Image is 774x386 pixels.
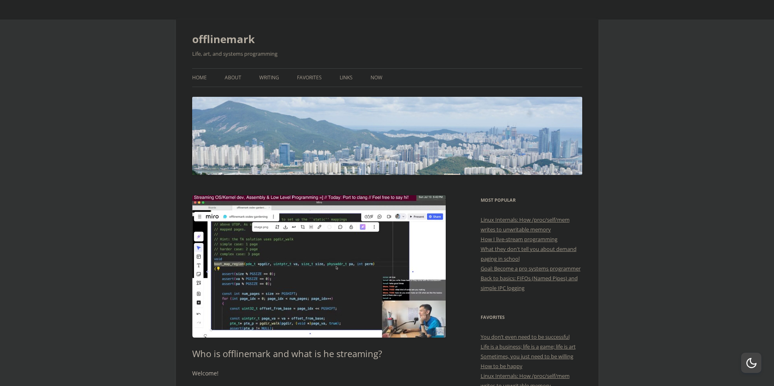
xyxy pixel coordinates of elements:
h3: Most Popular [481,195,582,205]
h2: Life, art, and systems programming [192,49,582,59]
a: Links [340,69,353,87]
a: Home [192,69,207,87]
a: Favorites [297,69,322,87]
a: Now [371,69,382,87]
a: About [225,69,241,87]
h1: Who is offlinemark and what is he streaming? [192,348,446,359]
img: offlinemark [192,97,582,175]
a: Sometimes, you just need to be willing [481,353,573,360]
a: What they don't tell you about demand paging in school [481,245,577,262]
p: Welcome! [192,369,446,378]
h3: Favorites [481,312,582,322]
a: Life is a business; life is a game; life is art [481,343,576,350]
a: Back to basics: FIFOs (Named Pipes) and simple IPC logging [481,275,578,292]
a: Writing [259,69,279,87]
a: How to be happy [481,362,523,370]
a: Goal: Become a pro systems programmer [481,265,581,272]
a: You don’t even need to be successful [481,333,570,340]
a: How I live-stream programming [481,236,557,243]
a: offlinemark [192,29,255,49]
a: Linux Internals: How /proc/self/mem writes to unwritable memory [481,216,570,233]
